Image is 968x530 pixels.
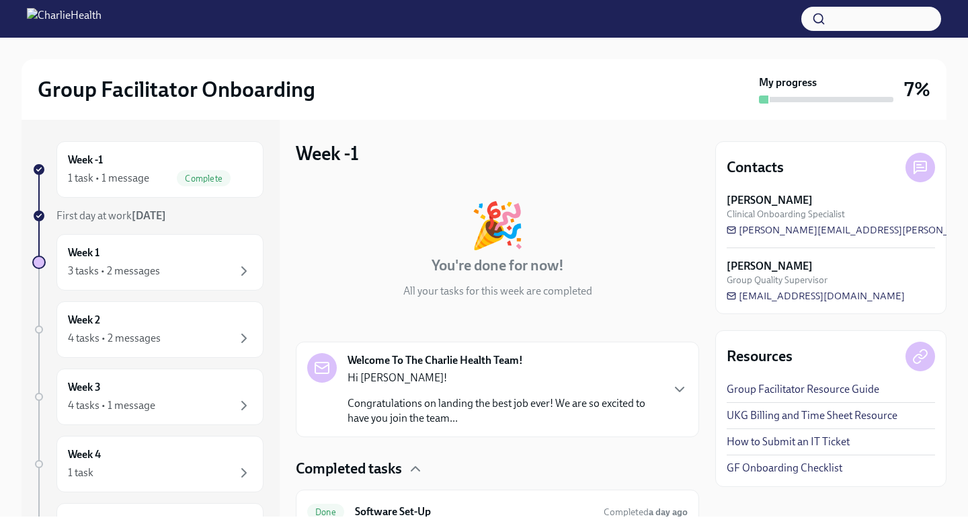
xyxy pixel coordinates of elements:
a: DoneSoftware Set-UpCompleteda day ago [307,501,688,523]
a: How to Submit an IT Ticket [727,434,850,449]
a: First day at work[DATE] [32,209,264,223]
span: First day at work [56,209,166,222]
h2: Group Facilitator Onboarding [38,76,315,103]
span: Complete [177,174,231,184]
span: Completed [604,506,688,518]
h6: Week 4 [68,447,101,462]
h6: Week 2 [68,313,100,328]
strong: Welcome To The Charlie Health Team! [348,353,523,368]
div: 4 tasks • 1 message [68,398,155,413]
img: CharlieHealth [27,8,102,30]
h4: Completed tasks [296,459,402,479]
a: Week 13 tasks • 2 messages [32,234,264,291]
p: Hi [PERSON_NAME]! [348,371,661,385]
div: 1 task [68,465,93,480]
p: All your tasks for this week are completed [403,284,592,299]
a: [EMAIL_ADDRESS][DOMAIN_NAME] [727,289,905,303]
h6: Week -1 [68,153,103,167]
div: 4 tasks • 2 messages [68,331,161,346]
a: Week -11 task • 1 messageComplete [32,141,264,198]
div: Completed tasks [296,459,699,479]
span: Done [307,507,344,517]
a: Week 41 task [32,436,264,492]
h3: 7% [904,77,930,102]
span: Clinical Onboarding Specialist [727,208,845,221]
h4: Resources [727,346,793,367]
h4: You're done for now! [432,256,564,276]
p: Congratulations on landing the best job ever! We are so excited to have you join the team... [348,396,661,426]
a: UKG Billing and Time Sheet Resource [727,408,897,423]
h6: Week 3 [68,380,101,395]
h3: Week -1 [296,141,359,165]
span: October 4th, 2025 19:23 [604,506,688,519]
strong: a day ago [649,506,688,518]
h4: Contacts [727,157,784,178]
h6: Week 5 [68,515,101,529]
strong: [PERSON_NAME] [727,259,813,274]
div: 1 task • 1 message [68,171,149,186]
h6: Week 1 [68,245,99,260]
div: 🎉 [470,203,525,248]
a: Group Facilitator Resource Guide [727,382,879,397]
a: Week 34 tasks • 1 message [32,369,264,425]
a: Week 24 tasks • 2 messages [32,301,264,358]
strong: [PERSON_NAME] [727,193,813,208]
h6: Software Set-Up [355,504,593,519]
strong: My progress [759,75,817,90]
a: GF Onboarding Checklist [727,461,842,476]
strong: [DATE] [132,209,166,222]
div: 3 tasks • 2 messages [68,264,160,278]
span: Group Quality Supervisor [727,274,828,287]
